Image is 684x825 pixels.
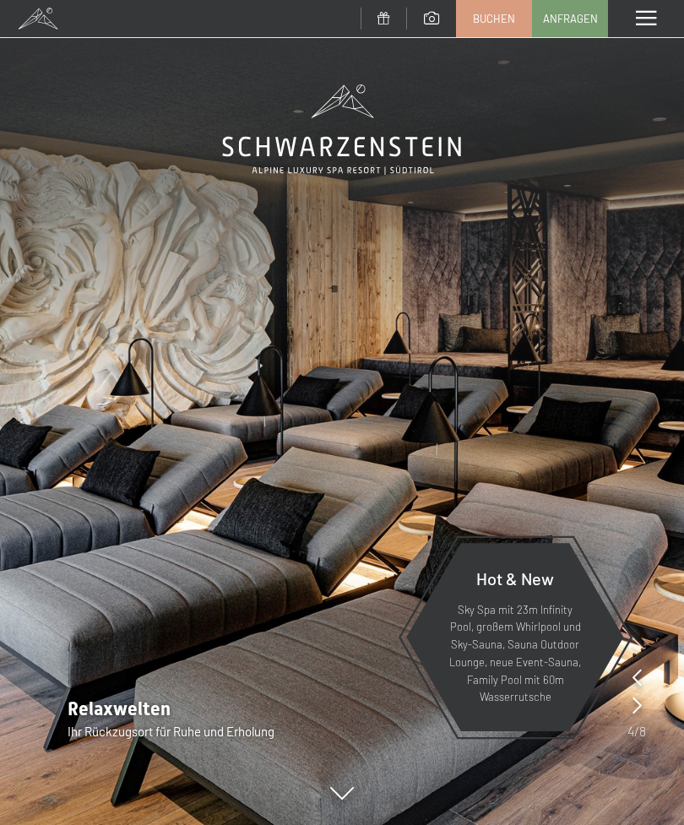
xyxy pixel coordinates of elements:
[634,722,639,741] span: /
[627,722,634,741] span: 4
[405,542,625,732] a: Hot & New Sky Spa mit 23m Infinity Pool, großem Whirlpool und Sky-Sauna, Sauna Outdoor Lounge, ne...
[448,601,583,707] p: Sky Spa mit 23m Infinity Pool, großem Whirlpool und Sky-Sauna, Sauna Outdoor Lounge, neue Event-S...
[457,1,531,36] a: Buchen
[639,722,646,741] span: 8
[68,698,171,719] span: Relaxwelten
[543,11,598,26] span: Anfragen
[533,1,607,36] a: Anfragen
[473,11,515,26] span: Buchen
[476,568,554,589] span: Hot & New
[68,724,274,739] span: Ihr Rückzugsort für Ruhe und Erholung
